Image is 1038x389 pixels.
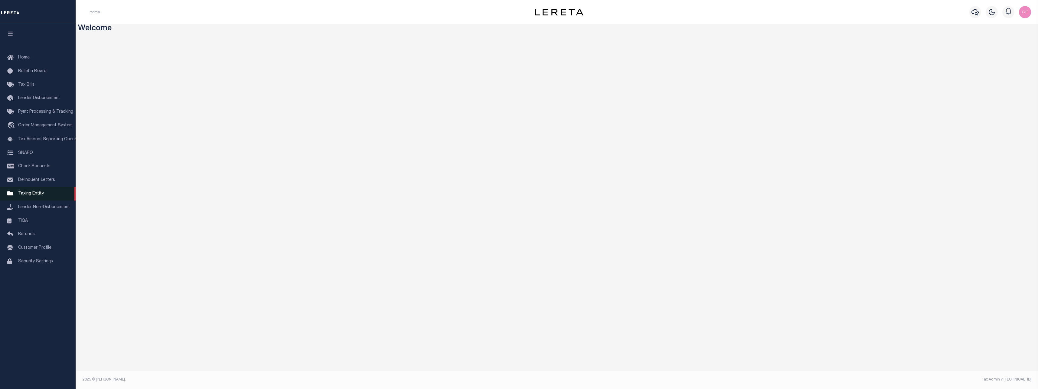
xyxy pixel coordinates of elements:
[18,205,70,209] span: Lender Non-Disbursement
[535,9,583,15] img: logo-dark.svg
[18,191,44,196] span: Taxing Entity
[18,96,60,100] span: Lender Disbursement
[18,69,47,73] span: Bulletin Board
[18,164,51,168] span: Check Requests
[18,218,28,223] span: TIQA
[90,9,100,15] li: Home
[561,377,1031,382] div: Tax Admin v.[TECHNICAL_ID]
[18,246,51,250] span: Customer Profile
[78,24,1036,34] h3: Welcome
[18,137,77,141] span: Tax Amount Reporting Queue
[18,259,53,264] span: Security Settings
[18,55,30,60] span: Home
[18,110,73,114] span: Pymt Processing & Tracking
[18,123,73,128] span: Order Management System
[7,122,17,130] i: travel_explore
[18,151,33,155] span: SNAPQ
[78,377,557,382] div: 2025 © [PERSON_NAME].
[18,232,35,236] span: Refunds
[18,83,34,87] span: Tax Bills
[18,178,55,182] span: Delinquent Letters
[1019,6,1031,18] img: svg+xml;base64,PHN2ZyB4bWxucz0iaHR0cDovL3d3dy53My5vcmcvMjAwMC9zdmciIHBvaW50ZXItZXZlbnRzPSJub25lIi...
